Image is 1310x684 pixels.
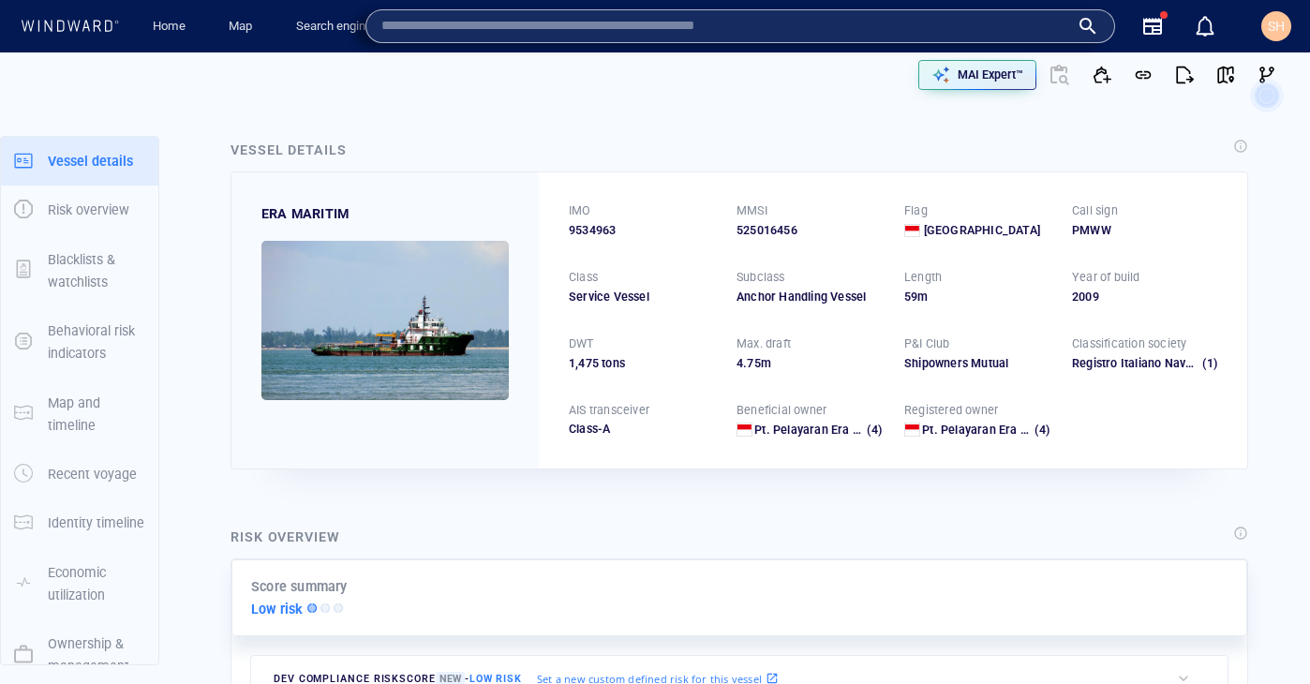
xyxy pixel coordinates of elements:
[145,10,193,43] a: Home
[1,151,158,169] a: Vessel details
[569,202,591,219] p: IMO
[261,241,509,400] img: 68b95881c0a2925547e35815_0
[922,423,1112,437] span: Pt. Pelayaran Era Indoasia Fortune
[1194,15,1216,37] div: Notification center
[743,356,747,370] span: .
[917,290,928,304] span: m
[864,422,882,439] span: (4)
[48,512,144,534] p: Identity timeline
[1,646,158,663] a: Ownership & management
[1072,289,1217,305] div: 2009
[1199,355,1217,372] span: (1)
[1,306,158,379] button: Behavioral risk indicators
[924,222,1040,239] span: [GEOGRAPHIC_DATA]
[1081,54,1123,96] button: Add to vessel list
[904,269,942,286] p: Length
[1072,355,1217,372] div: Registro Italiano Navale (RINA)
[221,10,266,43] a: Map
[214,10,274,43] button: Map
[48,320,145,365] p: Behavioral risk indicators
[569,269,598,286] p: Class
[569,355,714,372] div: 1,475 tons
[1258,7,1295,45] button: SH
[1,235,158,307] button: Blacklists & watchlists
[1,333,158,350] a: Behavioral risk indicators
[737,289,882,305] div: Anchor Handling Vessel
[289,10,380,43] a: Search engine
[904,402,998,419] p: Registered owner
[904,202,928,219] p: Flag
[1268,19,1285,34] span: SH
[904,355,1049,372] div: Shipowners Mutual
[139,10,199,43] button: Home
[1072,202,1118,219] p: Call sign
[1,498,158,547] button: Identity timeline
[251,598,304,620] p: Low risk
[569,335,594,352] p: DWT
[569,289,714,305] div: Service Vessel
[737,335,791,352] p: Max. draft
[569,402,649,419] p: AIS transceiver
[1164,54,1205,96] button: Export report
[1072,355,1199,372] div: Registro Italiano Navale (RINA)
[747,356,760,370] span: 75
[1072,269,1140,286] p: Year of build
[1072,222,1217,239] div: PMWW
[737,222,882,239] div: 525016456
[48,248,145,294] p: Blacklists & watchlists
[48,199,129,221] p: Risk overview
[918,60,1036,90] button: MAI Expert™
[231,139,347,161] div: Vessel details
[737,269,785,286] p: Subclass
[48,632,145,678] p: Ownership & management
[754,423,945,437] span: Pt. Pelayaran Era Indoasia Fortune
[922,422,1049,439] a: Pt. Pelayaran Era Indoasia Fortune (4)
[48,561,145,607] p: Economic utilization
[1205,54,1246,96] button: View on map
[1072,335,1186,352] p: Classification society
[1,137,158,186] button: Vessel details
[569,222,616,239] span: 9534963
[1246,54,1288,96] button: Visual Link Analysis
[754,422,882,439] a: Pt. Pelayaran Era Indoasia Fortune (4)
[1,450,158,498] button: Recent voyage
[251,575,348,598] p: Score summary
[1032,422,1049,439] span: (4)
[904,290,917,304] span: 59
[48,463,137,485] p: Recent voyage
[1123,54,1164,96] button: Get link
[1,573,158,591] a: Economic utilization
[1,465,158,483] a: Recent voyage
[737,356,743,370] span: 4
[1,260,158,278] a: Blacklists & watchlists
[261,202,349,225] div: ERA MARITIM
[1,379,158,451] button: Map and timeline
[737,402,826,419] p: Beneficial owner
[569,422,610,436] span: Class-A
[1,186,158,234] button: Risk overview
[737,202,767,219] p: MMSI
[1,404,158,422] a: Map and timeline
[1,201,158,218] a: Risk overview
[48,150,133,172] p: Vessel details
[904,335,950,352] p: P&I Club
[1230,600,1296,670] iframe: Chat
[48,392,145,438] p: Map and timeline
[958,67,1023,83] p: MAI Expert™
[1,548,158,620] button: Economic utilization
[1,513,158,531] a: Identity timeline
[761,356,771,370] span: m
[231,526,340,548] div: Risk overview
